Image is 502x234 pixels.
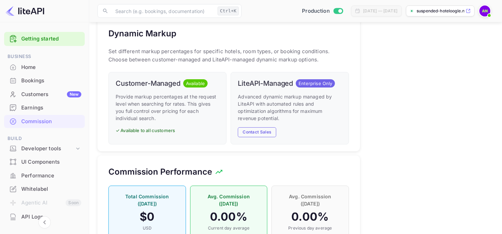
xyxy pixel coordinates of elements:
div: UI Components [21,158,81,166]
div: Switch to Sandbox mode [299,7,346,15]
p: Set different markup percentages for specific hotels, room types, or booking conditions. Choose b... [108,47,349,64]
h6: LiteAPI-Managed [238,79,293,87]
img: Asaad Nofal [479,5,490,16]
p: Current day average [197,225,260,231]
div: [DATE] — [DATE] [363,8,397,14]
div: Commission [21,118,81,126]
div: UI Components [4,155,85,169]
div: Customers [21,91,81,98]
a: API Logs [4,210,85,223]
p: Avg. Commission ([DATE]) [197,193,260,207]
p: Avg. Commission ([DATE]) [279,193,342,207]
h4: $ 0 [116,210,179,224]
input: Search (e.g. bookings, documentation) [111,4,215,18]
span: Build [4,135,85,142]
div: Home [21,63,81,71]
p: Provide markup percentages at the request level when searching for rates. This gives you full con... [116,93,219,122]
p: USD [116,225,179,231]
div: Home [4,61,85,74]
div: Performance [21,172,81,180]
div: Performance [4,169,85,183]
button: Collapse navigation [38,216,51,229]
div: Ctrl+K [218,7,239,15]
h4: 0.00 % [279,210,342,224]
a: CustomersNew [4,88,85,101]
a: Bookings [4,74,85,87]
div: API Logs [4,210,85,224]
h5: Commission Performance [108,166,212,177]
div: Bookings [21,77,81,85]
p: Previous day average [279,225,342,231]
div: New [67,91,81,97]
h4: 0.00 % [197,210,260,224]
h5: Dynamic Markup [108,28,176,39]
div: Earnings [4,101,85,115]
p: suspended-hoteloogle.n... [417,8,464,14]
p: Total Commission ([DATE]) [116,193,179,207]
div: Developer tools [21,145,74,153]
div: Whitelabel [21,185,81,193]
a: Getting started [21,35,81,43]
span: Available [183,80,208,87]
a: Earnings [4,101,85,114]
p: Advanced dynamic markup managed by LiteAPI with automated rules and optimization algorithms for m... [238,93,341,122]
p: ✓ Available to all customers [116,127,219,134]
a: Commission [4,115,85,128]
div: API Logs [21,213,81,221]
div: Whitelabel [4,183,85,196]
button: Contact Sales [238,127,276,137]
div: Developer tools [4,143,85,155]
div: Bookings [4,74,85,87]
a: Whitelabel [4,183,85,195]
div: Earnings [21,104,81,112]
a: Performance [4,169,85,182]
span: Production [302,7,330,15]
span: Business [4,53,85,60]
h6: Customer-Managed [116,79,180,87]
div: Getting started [4,32,85,46]
a: Home [4,61,85,73]
a: UI Components [4,155,85,168]
img: LiteAPI logo [5,5,44,16]
span: Enterprise Only [296,80,335,87]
